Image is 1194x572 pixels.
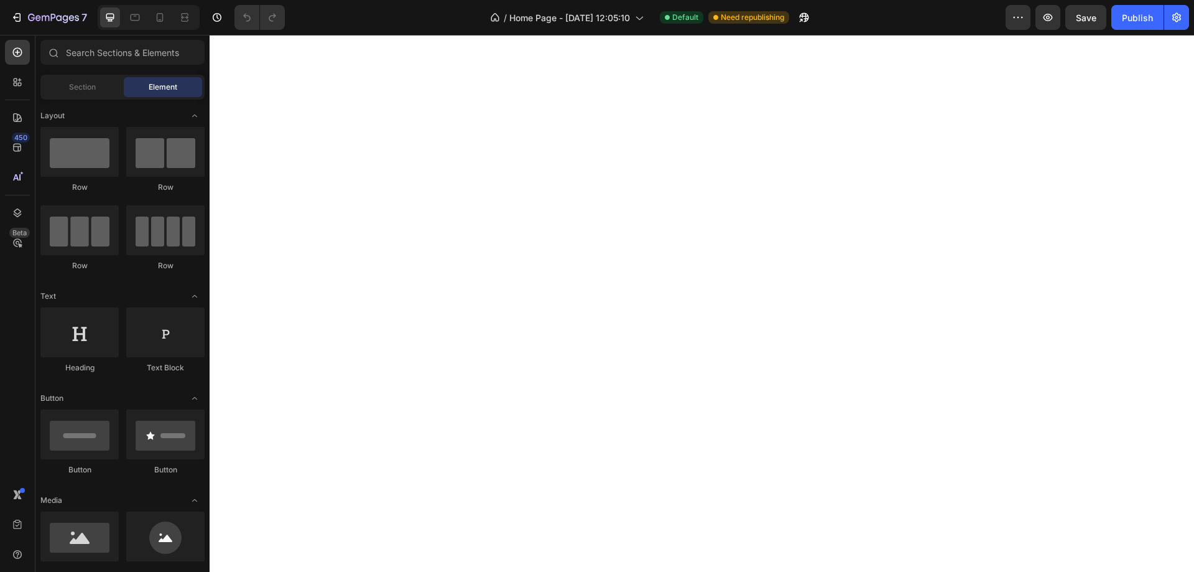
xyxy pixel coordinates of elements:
div: Button [40,464,119,476]
div: Undo/Redo [234,5,285,30]
iframe: Design area [210,35,1194,572]
div: Row [126,260,205,271]
div: Row [40,182,119,193]
span: Save [1076,12,1096,23]
span: Default [672,12,698,23]
span: Button [40,393,63,404]
div: 450 [12,133,30,143]
span: Toggle open [185,388,205,408]
div: Row [40,260,119,271]
div: Row [126,182,205,193]
div: Button [126,464,205,476]
span: Layout [40,110,65,121]
span: Element [149,82,177,93]
button: Publish [1111,5,1164,30]
div: Beta [9,228,30,238]
span: Media [40,495,62,506]
div: Heading [40,362,119,373]
span: / [504,11,507,24]
div: Text Block [126,362,205,373]
span: Toggle open [185,490,205,510]
span: Need republishing [721,12,784,23]
input: Search Sections & Elements [40,40,205,65]
span: Text [40,291,56,302]
span: Section [69,82,96,93]
div: Publish [1122,11,1153,24]
button: 7 [5,5,93,30]
p: 7 [81,10,87,25]
span: Toggle open [185,106,205,126]
button: Save [1065,5,1106,30]
span: Toggle open [185,286,205,306]
span: Home Page - [DATE] 12:05:10 [509,11,630,24]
